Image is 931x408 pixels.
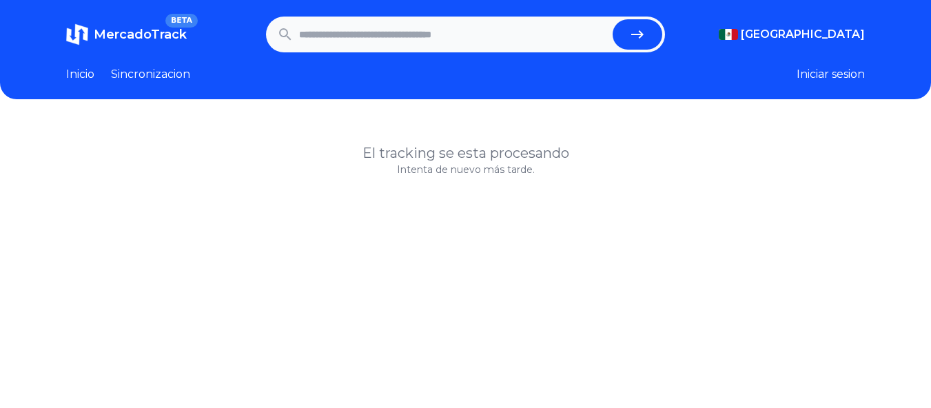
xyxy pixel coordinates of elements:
button: [GEOGRAPHIC_DATA] [719,26,865,43]
a: MercadoTrackBETA [66,23,187,45]
a: Inicio [66,66,94,83]
img: MercadoTrack [66,23,88,45]
img: Mexico [719,29,738,40]
a: Sincronizacion [111,66,190,83]
span: BETA [165,14,198,28]
button: Iniciar sesion [797,66,865,83]
span: MercadoTrack [94,27,187,42]
p: Intenta de nuevo más tarde. [66,163,865,176]
h1: El tracking se esta procesando [66,143,865,163]
span: [GEOGRAPHIC_DATA] [741,26,865,43]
